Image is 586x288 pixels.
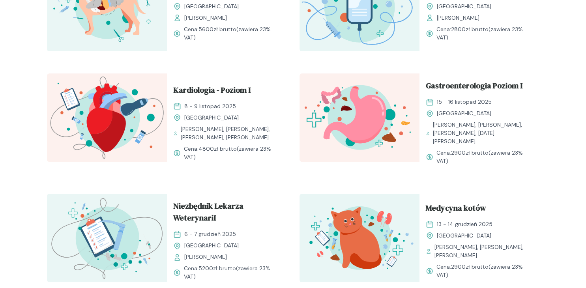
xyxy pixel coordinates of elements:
span: [GEOGRAPHIC_DATA] [184,114,239,122]
a: Kardiologia - Poziom I [173,84,281,99]
span: Cena: (zawiera 23% VAT) [436,263,533,279]
span: [GEOGRAPHIC_DATA] [437,232,491,240]
span: 15 - 16 listopad 2025 [437,98,492,106]
span: [PERSON_NAME] [437,14,479,22]
span: Cena: (zawiera 23% VAT) [184,145,281,161]
span: 2900 zł brutto [451,149,489,156]
span: 4800 zł brutto [198,145,237,152]
span: [GEOGRAPHIC_DATA] [437,109,491,118]
span: [PERSON_NAME], [PERSON_NAME], [PERSON_NAME], [PERSON_NAME] [181,125,281,142]
img: aHe4VUMqNJQqH-M0_ProcMH_T.svg [47,194,167,282]
span: 2800 zł brutto [451,26,489,33]
span: Cena: (zawiera 23% VAT) [436,149,533,165]
span: [PERSON_NAME], [PERSON_NAME], [PERSON_NAME] [434,243,533,260]
span: [GEOGRAPHIC_DATA] [184,2,239,11]
img: Zpbdlx5LeNNTxNvT_GastroI_T.svg [300,73,419,162]
span: [GEOGRAPHIC_DATA] [437,2,491,11]
span: Cena: (zawiera 23% VAT) [184,25,281,42]
span: Gastroenterologia Poziom I [426,80,522,95]
span: 5600 zł brutto [198,26,236,33]
span: [PERSON_NAME] [184,14,227,22]
a: Niezbędnik Lekarza WeterynariI [173,200,281,227]
img: aHfQZEMqNJQqH-e8_MedKot_T.svg [300,194,419,282]
span: 13 - 14 grudzień 2025 [437,220,492,228]
span: [PERSON_NAME], [PERSON_NAME], [PERSON_NAME], [DATE][PERSON_NAME] [433,121,533,146]
img: ZpbGfh5LeNNTxNm4_KardioI_T.svg [47,73,167,162]
span: Cena: (zawiera 23% VAT) [436,25,533,42]
span: 8 - 9 listopad 2025 [184,102,236,110]
span: Kardiologia - Poziom I [173,84,251,99]
a: Medycyna kotów [426,202,533,217]
span: [GEOGRAPHIC_DATA] [184,241,239,250]
span: Medycyna kotów [426,202,486,217]
span: 2900 zł brutto [451,263,489,270]
span: [PERSON_NAME] [184,253,227,261]
span: 5200 zł brutto [198,265,236,272]
span: Cena: (zawiera 23% VAT) [184,264,281,281]
a: Gastroenterologia Poziom I [426,80,533,95]
span: 6 - 7 grudzień 2025 [184,230,236,238]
